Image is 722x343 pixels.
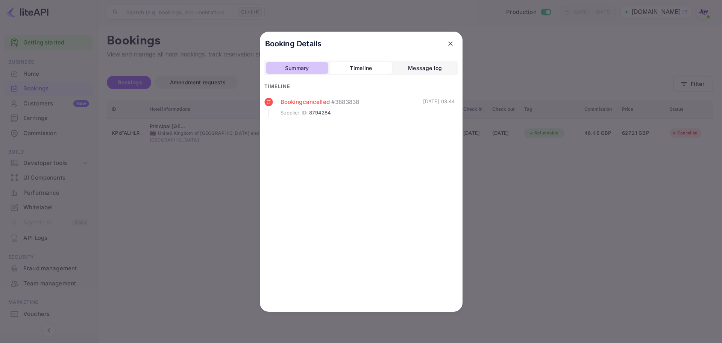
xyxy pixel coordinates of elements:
[266,62,328,74] button: Summary
[423,98,455,117] div: [DATE] 03:44
[281,109,308,117] span: Supplier ID :
[309,109,331,117] span: 8794284
[394,62,456,74] button: Message log
[444,37,457,50] button: close
[330,62,392,74] button: Timeline
[350,64,372,73] div: Timeline
[265,38,322,49] p: Booking Details
[331,98,359,107] span: # 3883838
[408,64,442,73] div: Message log
[285,64,309,73] div: Summary
[281,98,423,107] div: Booking cancelled
[264,83,458,90] div: Timeline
